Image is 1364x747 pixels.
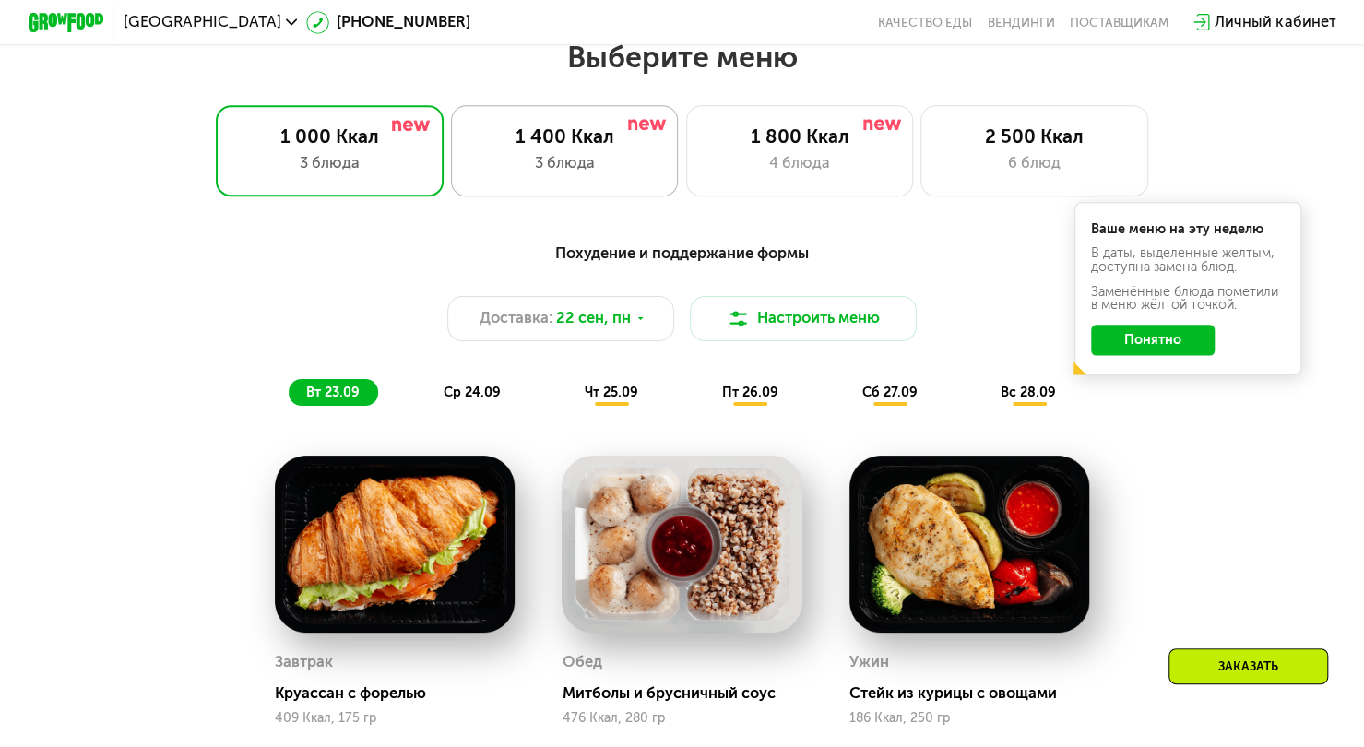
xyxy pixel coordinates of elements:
span: 22 сен, пн [556,307,631,330]
div: Круассан с форелью [275,684,530,704]
div: 1 800 Ккал [706,125,893,148]
div: Стейк из курицы с овощами [849,684,1105,704]
div: 409 Ккал, 175 гр [275,711,515,726]
a: [PHONE_NUMBER] [306,11,470,34]
div: В даты, выделенные желтым, доступна замена блюд. [1091,246,1285,273]
div: Обед [562,648,601,677]
div: 3 блюда [470,152,658,175]
span: вс 28.09 [1001,384,1056,400]
div: Заменённые блюда пометили в меню жёлтой точкой. [1091,285,1285,312]
span: сб 27.09 [861,384,917,400]
div: Заказать [1168,648,1328,684]
div: 4 блюда [706,152,893,175]
div: Личный кабинет [1215,11,1335,34]
div: 476 Ккал, 280 гр [562,711,801,726]
a: Качество еды [878,15,972,30]
div: 6 блюд [941,152,1128,175]
div: Похудение и поддержание формы [121,242,1242,266]
span: Доставка: [480,307,552,330]
h2: Выберите меню [61,39,1304,76]
span: ср 24.09 [444,384,501,400]
button: Понятно [1091,325,1215,355]
span: чт 25.09 [585,384,638,400]
div: Митболы и брусничный соус [562,684,817,704]
div: 2 500 Ккал [941,125,1128,148]
span: вт 23.09 [306,384,360,400]
span: пт 26.09 [721,384,777,400]
div: Ужин [849,648,889,677]
span: [GEOGRAPHIC_DATA] [124,15,281,30]
div: 1 000 Ккал [236,125,424,148]
div: 1 400 Ккал [470,125,658,148]
button: Настроить меню [690,296,918,341]
div: Ваше меню на эту неделю [1091,222,1285,235]
div: 186 Ккал, 250 гр [849,711,1089,726]
div: поставщикам [1070,15,1168,30]
a: Вендинги [987,15,1054,30]
div: Завтрак [275,648,333,677]
div: 3 блюда [236,152,424,175]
